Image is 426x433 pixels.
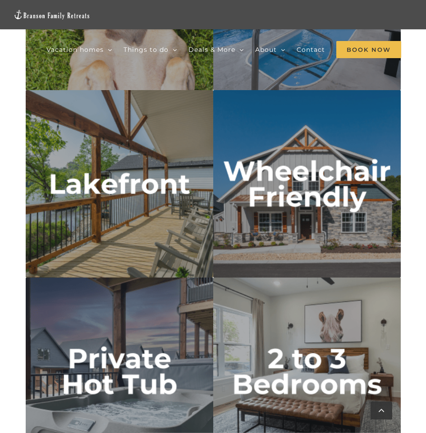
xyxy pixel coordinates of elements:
span: Book Now [336,41,401,58]
a: Deals & More [188,35,244,64]
span: Contact [297,46,325,53]
a: lakefront [26,92,213,104]
span: About [255,46,277,53]
a: Vacation homes [46,35,112,64]
nav: Main Menu Sticky [46,35,412,64]
span: Deals & More [188,46,235,53]
a: private hot tub [26,279,213,291]
img: lakefront [26,90,213,278]
a: 2 to 3 bedrooms [213,279,401,291]
span: Vacation homes [46,46,104,53]
a: Book Now [336,35,401,64]
a: Contact [297,35,325,64]
a: About [255,35,285,64]
a: Wheelchair Friendly [213,92,401,104]
img: Wheelchair Friendly [213,90,401,278]
span: Things to do [124,46,169,53]
img: Branson Family Retreats Logo [14,9,90,20]
a: Things to do [124,35,177,64]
